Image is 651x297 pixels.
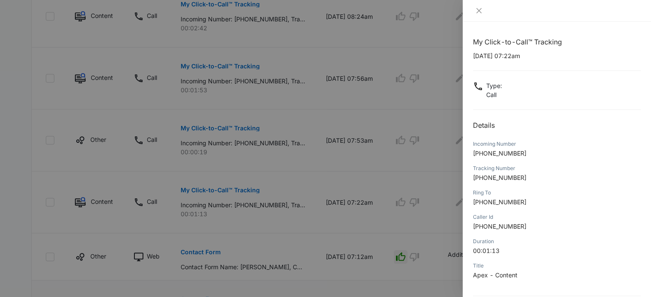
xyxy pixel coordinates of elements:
[473,189,641,197] div: Ring To
[473,165,641,172] div: Tracking Number
[473,271,517,279] span: Apex - Content
[473,262,641,270] div: Title
[473,174,526,181] span: [PHONE_NUMBER]
[473,223,526,230] span: [PHONE_NUMBER]
[473,7,485,15] button: Close
[473,213,641,221] div: Caller Id
[486,81,502,90] p: Type :
[473,51,641,60] p: [DATE] 07:22am
[473,198,526,206] span: [PHONE_NUMBER]
[473,120,641,130] h2: Details
[473,247,499,254] span: 00:01:13
[473,238,641,245] div: Duration
[473,37,641,47] h1: My Click-to-Call™ Tracking
[473,140,641,148] div: Incoming Number
[486,90,502,99] p: Call
[476,7,482,14] span: close
[473,150,526,157] span: [PHONE_NUMBER]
